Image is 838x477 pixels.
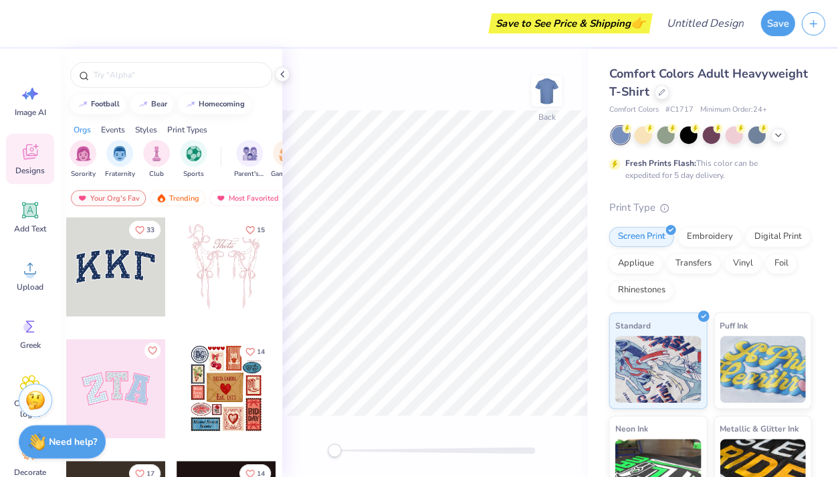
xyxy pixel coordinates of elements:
div: Back [538,111,555,123]
img: Game Day Image [279,146,294,161]
div: Vinyl [724,254,761,274]
div: Events [101,124,125,136]
div: filter for Game Day [271,140,302,179]
div: filter for Fraternity [105,140,135,179]
button: Like [144,343,161,359]
div: filter for Parent's Weekend [234,140,265,179]
div: Transfers [666,254,720,274]
div: Save to See Price & Shipping [492,13,649,33]
div: Most Favorited [209,190,285,206]
span: Comfort Colors Adult Heavyweight T-Shirt [609,66,807,100]
input: Untitled Design [655,10,754,37]
img: Fraternity Image [112,146,127,161]
div: Print Type [609,200,811,215]
div: Rhinestones [609,280,673,300]
span: 33 [146,227,154,233]
span: Add Text [14,223,46,234]
span: 17 [146,470,154,477]
span: Designs [15,165,45,176]
div: filter for Club [143,140,170,179]
img: trending.gif [156,193,167,203]
img: Sorority Image [76,146,91,161]
button: filter button [180,140,207,179]
div: football [91,100,120,108]
img: Club Image [149,146,164,161]
img: trend_line.gif [78,100,88,108]
img: trend_line.gif [138,100,148,108]
img: Standard [615,336,701,403]
span: 14 [257,470,265,477]
div: Applique [609,254,662,274]
button: football [70,94,126,114]
div: Styles [135,124,157,136]
span: 👉 [630,15,645,31]
div: filter for Sorority [70,140,96,179]
div: filter for Sports [180,140,207,179]
span: # C1717 [665,104,693,116]
button: Like [239,343,271,361]
button: filter button [271,140,302,179]
span: Clipart & logos [8,398,52,419]
span: 15 [257,227,265,233]
div: Digital Print [745,227,810,247]
span: Greek [20,340,41,351]
img: most_fav.gif [215,193,226,203]
span: Upload [17,282,43,292]
input: Try "Alpha" [92,68,264,82]
button: filter button [234,140,265,179]
img: Puff Ink [720,336,806,403]
span: Minimum Order: 24 + [700,104,766,116]
div: Orgs [74,124,91,136]
span: Puff Ink [720,318,748,332]
button: Like [239,221,271,239]
span: Neon Ink [615,421,647,436]
span: Parent's Weekend [234,169,265,179]
span: Standard [615,318,650,332]
img: trend_line.gif [185,100,196,108]
span: Metallic & Glitter Ink [720,421,799,436]
div: Screen Print [609,227,673,247]
button: Like [129,221,161,239]
div: Print Types [167,124,207,136]
button: filter button [105,140,135,179]
div: bear [151,100,167,108]
div: Trending [150,190,205,206]
button: filter button [143,140,170,179]
div: homecoming [199,100,245,108]
span: 14 [257,349,265,355]
div: Your Org's Fav [71,190,146,206]
img: Back [533,78,560,104]
span: Fraternity [105,169,135,179]
button: bear [130,94,173,114]
img: Parent's Weekend Image [242,146,257,161]
span: Sorority [71,169,96,179]
div: This color can be expedited for 5 day delivery. [625,157,789,181]
button: filter button [70,140,96,179]
strong: Fresh Prints Flash: [625,158,696,169]
img: most_fav.gif [77,193,88,203]
img: Sports Image [186,146,201,161]
div: Accessibility label [328,444,341,457]
span: Club [149,169,164,179]
span: Game Day [271,169,302,179]
button: homecoming [178,94,251,114]
button: Save [760,11,795,36]
strong: Need help? [49,436,97,448]
span: Comfort Colors [609,104,658,116]
div: Embroidery [677,227,741,247]
span: Sports [183,169,204,179]
span: Image AI [15,107,46,118]
div: Foil [765,254,797,274]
